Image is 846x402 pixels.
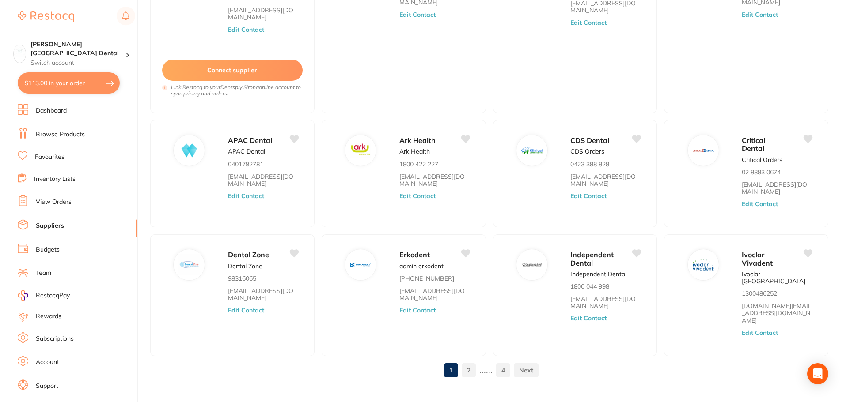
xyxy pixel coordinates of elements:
[34,175,76,184] a: Inventory Lists
[30,59,125,68] p: Switch account
[228,307,264,314] button: Edit Contact
[36,106,67,115] a: Dashboard
[18,11,74,22] img: Restocq Logo
[36,382,58,391] a: Support
[570,295,641,309] a: [EMAIL_ADDRESS][DOMAIN_NAME]
[521,254,543,275] img: Independent Dental
[350,140,371,161] img: Ark Health
[399,173,470,187] a: [EMAIL_ADDRESS][DOMAIN_NAME]
[399,250,430,259] span: Erkodent
[496,361,510,379] a: 4
[807,363,828,384] div: Open Intercom Messenger
[399,307,436,314] button: Edit Contact
[36,291,70,300] span: RestocqPay
[18,290,28,301] img: RestocqPay
[570,271,626,278] p: Independent Dental
[228,173,298,187] a: [EMAIL_ADDRESS][DOMAIN_NAME]
[399,148,430,155] p: Ark Health
[742,136,765,153] span: Critical Dental
[742,169,781,176] p: 02 8883 0674
[36,245,60,254] a: Budgets
[462,361,476,379] a: 2
[399,263,444,270] p: admin erkodent
[570,192,607,199] button: Edit Contact
[399,192,436,199] button: Edit Contact
[30,40,125,57] h4: Maude Street Dental
[570,136,609,145] span: CDS Dental
[521,140,543,161] img: CDS Dental
[570,283,609,290] p: 1800 044 998
[36,198,72,207] a: View Orders
[742,250,773,267] span: Ivoclar Vivadent
[228,263,262,270] p: Dental Zone
[228,136,272,145] span: APAC Dental
[570,250,614,267] span: Independent Dental
[18,7,74,27] a: Restocq Logo
[444,361,458,379] a: 1
[228,26,264,33] button: Edit Contact
[162,60,303,81] button: Connect supplier
[179,140,200,161] img: APAC Dental
[399,161,438,168] p: 1800 422 227
[228,148,265,155] p: APAC Dental
[570,148,604,155] p: CDS Orders
[570,19,607,26] button: Edit Contact
[742,200,778,207] button: Edit Contact
[228,192,264,199] button: Edit Contact
[36,312,61,321] a: Rewards
[399,275,454,282] p: [PHONE_NUMBER]
[36,358,59,367] a: Account
[36,222,64,230] a: Suppliers
[399,136,436,145] span: Ark Health
[228,7,298,21] a: [EMAIL_ADDRESS][DOMAIN_NAME]
[36,269,51,278] a: Team
[570,173,641,187] a: [EMAIL_ADDRESS][DOMAIN_NAME]
[350,254,371,275] img: Erkodent
[570,161,609,168] p: 0423 388 828
[693,254,714,275] img: Ivoclar Vivadent
[742,181,812,195] a: [EMAIL_ADDRESS][DOMAIN_NAME]
[399,11,436,18] button: Edit Contact
[228,161,263,168] p: 0401792781
[742,11,778,18] button: Edit Contact
[228,287,298,301] a: [EMAIL_ADDRESS][DOMAIN_NAME]
[171,84,303,97] i: Link Restocq to your Dentsply Sirona online account to sync pricing and orders.
[742,290,777,297] p: 1300486252
[742,156,782,163] p: Critical Orders
[399,287,470,301] a: [EMAIL_ADDRESS][DOMAIN_NAME]
[742,329,778,336] button: Edit Contact
[228,250,269,259] span: Dental Zone
[36,334,74,343] a: Subscriptions
[36,130,85,139] a: Browse Products
[742,302,812,323] a: [DOMAIN_NAME][EMAIL_ADDRESS][DOMAIN_NAME]
[693,140,714,161] img: Critical Dental
[479,365,493,375] p: ......
[570,315,607,322] button: Edit Contact
[18,72,120,94] button: $113.00 in your order
[18,290,70,301] a: RestocqPay
[179,254,200,275] img: Dental Zone
[742,271,812,285] p: Ivoclar [GEOGRAPHIC_DATA]
[14,45,26,57] img: Maude Street Dental
[35,153,64,162] a: Favourites
[228,275,256,282] p: 98316065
